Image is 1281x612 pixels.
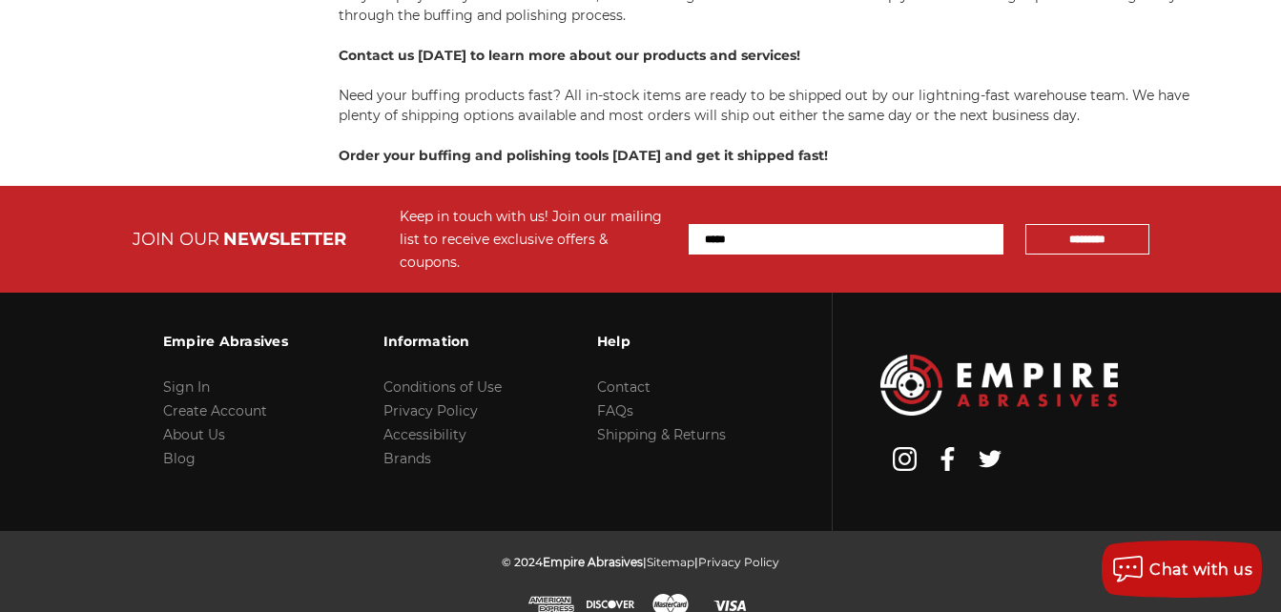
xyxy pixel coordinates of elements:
a: Brands [383,450,431,467]
a: Privacy Policy [698,555,779,569]
span: Need your buffing products fast? All in-stock items are ready to be shipped out by our lightning-... [339,87,1189,124]
a: Accessibility [383,426,466,443]
button: Chat with us [1102,541,1262,598]
span: Chat with us [1149,561,1252,579]
img: Empire Abrasives Logo Image [880,355,1118,416]
a: Create Account [163,402,267,419]
h3: Information [383,321,502,361]
div: Keep in touch with us! Join our mailing list to receive exclusive offers & coupons. [400,205,670,274]
h3: Help [597,321,726,361]
p: © 2024 | | [502,550,779,574]
a: Sign In [163,378,210,396]
strong: Contact us [DATE] to learn more about our products and services! [339,47,800,64]
a: Conditions of Use [383,378,502,396]
a: Sitemap [647,555,694,569]
a: Blog [163,450,196,467]
a: Shipping & Returns [597,426,726,443]
span: NEWSLETTER [223,229,346,250]
a: Contact [597,378,651,396]
h3: Empire Abrasives [163,321,288,361]
a: FAQs [597,402,633,419]
span: Empire Abrasives [543,555,643,569]
span: JOIN OUR [133,229,219,250]
a: About Us [163,426,225,443]
strong: Order your buffing and polishing tools [DATE] and get it shipped fast! [339,147,828,164]
a: Privacy Policy [383,402,478,419]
